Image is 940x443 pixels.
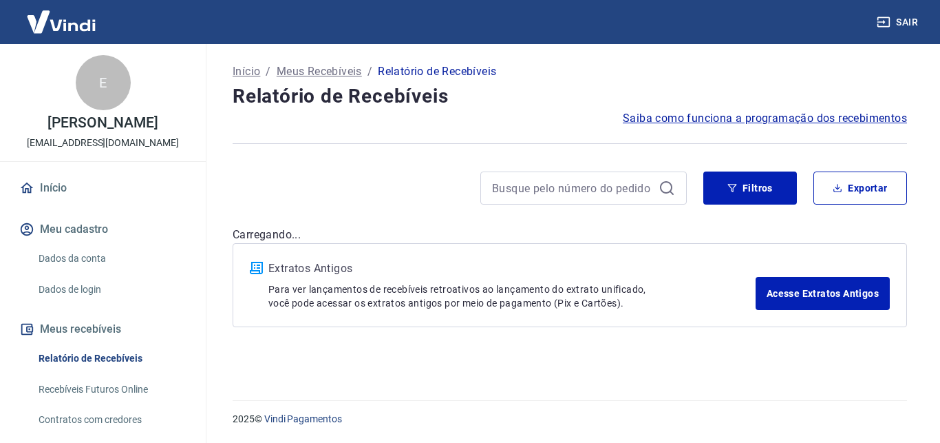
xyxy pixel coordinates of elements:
a: Início [233,63,260,80]
a: Vindi Pagamentos [264,413,342,424]
a: Dados de login [33,276,189,304]
p: [EMAIL_ADDRESS][DOMAIN_NAME] [27,136,179,150]
a: Contratos com credores [33,406,189,434]
a: Saiba como funciona a programação dos recebimentos [623,110,907,127]
a: Meus Recebíveis [277,63,362,80]
div: E [76,55,131,110]
a: Recebíveis Futuros Online [33,375,189,404]
p: Para ver lançamentos de recebíveis retroativos ao lançamento do extrato unificado, você pode aces... [268,282,756,310]
img: Vindi [17,1,106,43]
p: Carregando... [233,227,907,243]
img: ícone [250,262,263,274]
h4: Relatório de Recebíveis [233,83,907,110]
p: 2025 © [233,412,907,426]
button: Exportar [813,172,907,205]
p: / [367,63,372,80]
button: Meus recebíveis [17,314,189,344]
a: Dados da conta [33,245,189,273]
p: Relatório de Recebíveis [378,63,496,80]
a: Início [17,173,189,203]
a: Acesse Extratos Antigos [756,277,890,310]
p: Extratos Antigos [268,260,756,277]
button: Sair [874,10,923,35]
input: Busque pelo número do pedido [492,178,653,198]
p: [PERSON_NAME] [47,116,158,130]
a: Relatório de Recebíveis [33,344,189,373]
button: Filtros [703,172,797,205]
p: / [266,63,270,80]
button: Meu cadastro [17,214,189,245]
